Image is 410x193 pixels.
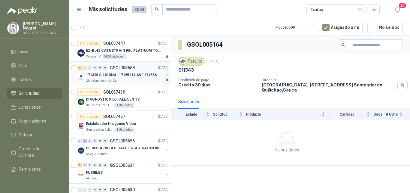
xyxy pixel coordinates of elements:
[83,188,87,192] div: 0
[103,188,107,192] div: 0
[7,7,38,14] img: Logo peakr
[262,82,395,92] p: [GEOGRAPHIC_DATA], [STREET_ADDRESS] Santander de Quilichao , Cauca
[386,112,398,117] span: # COTs
[178,57,205,66] div: Patojito
[8,23,19,34] img: Company Logo
[310,6,323,13] div: Todas
[158,114,168,120] p: [DATE]
[319,22,363,33] button: Asignado a mi
[7,88,62,99] a: Solicitudes
[103,163,107,167] div: 0
[110,66,135,70] p: GSOL005658
[88,188,92,192] div: 0
[86,72,161,78] p: 171476 SILICONA- 171551 LLAVE 171556 CHAZO
[77,162,170,181] a: 3 0 0 0 0 0 GSOL005631[DATE] Company LogoFUSIBLESAlmatec
[77,188,82,192] div: 0
[158,138,168,144] p: [DATE]
[98,163,102,167] div: 0
[171,109,213,120] th: Estado
[132,6,146,13] span: 3804
[19,145,56,159] span: Órdenes de Compra
[246,109,329,120] th: Producto
[158,41,168,46] p: [DATE]
[88,139,92,143] div: 0
[93,139,97,143] div: 0
[7,74,62,85] a: Tareas
[86,54,101,59] p: Caracol TV
[7,177,62,189] a: Configuración
[23,22,62,30] p: [PERSON_NAME] Negret
[7,129,62,141] a: Cotizar
[23,31,62,35] p: REDES ELECTRICAS
[98,66,102,70] div: 0
[178,78,257,82] p: Condición de pago
[103,90,125,94] p: SOL057439
[103,41,125,45] p: SOL057447
[77,163,82,167] div: 3
[213,109,246,120] th: Solicitud
[110,188,135,192] p: GSOL005630
[86,152,107,157] p: Colegio Bennett
[19,76,32,83] span: Tareas
[114,127,135,132] div: 1 Unidades
[158,89,168,95] p: [DATE]
[93,163,97,167] div: 0
[77,137,170,157] a: 0 3 0 0 0 0 GSOL005656[DATE] Company LogoPEDIDO ARREGLO CAFETERIA Y SALÓN 05Colegio Bennett
[158,187,168,193] p: [DATE]
[178,98,199,105] div: Solicitudes
[86,103,113,108] p: BioCosta Green Energy S.A.S
[386,109,410,120] th: # COTs
[77,171,85,179] img: Company Logo
[77,66,82,70] div: 1
[69,111,171,135] a: Por cotizarSOL057427[DATE] Company LogoEstabilizador Imagenes VideoGimnasio La Colina1 Unidades
[77,147,85,154] img: Company Logo
[103,114,125,119] p: SOL057427
[398,3,406,8] span: 20
[86,145,159,151] p: PEDIDO ARREGLO CAFETERIA Y SALÓN 05
[93,66,97,70] div: 0
[179,58,186,64] img: Company Logo
[114,103,135,108] div: 1 Unidades
[77,113,101,120] div: Por cotizar
[7,46,62,58] a: Inicio
[103,66,107,70] div: 0
[207,58,219,64] p: [DATE]
[7,115,62,127] a: Negociaciones
[392,4,403,15] button: 20
[262,78,395,82] p: Dirección
[88,163,92,167] div: 0
[158,163,168,168] p: [DATE]
[77,98,85,105] img: Company Logo
[86,121,136,127] p: Estabilizador Imagenes Video
[83,163,87,167] div: 0
[88,66,92,70] div: 0
[19,132,32,138] span: Cotizar
[19,118,46,124] span: Negociaciones
[367,22,403,33] button: No Leídos
[86,176,97,181] p: Almatec
[374,109,386,120] th: Docs
[19,48,28,55] span: Inicio
[86,127,113,132] p: Gimnasio La Colina
[158,65,168,71] p: [DATE]
[155,7,159,11] span: search
[77,40,101,47] div: Por cotizar
[77,123,85,130] img: Company Logo
[19,104,41,111] span: Licitaciones
[86,97,140,102] p: DIAGNOSTICO DE FALLA EN TV
[69,37,171,62] a: Por cotizarSOL057447[DATE] Company LogoEZ-RJ45 CAT6 STRAIN REL PLATINUM TOOLSCaracol TV500 Unidades
[86,48,161,54] p: EZ-RJ45 CAT6 STRAIN REL PLATINUM TOOLS
[86,170,103,176] p: FUSIBLES
[7,60,62,71] a: Chat
[69,86,171,111] a: Por cotizarSOL057439[DATE] Company LogoDIAGNOSTICO DE FALLA EN TVBioCosta Green Energy S.A.S1 Uni...
[93,188,97,192] div: 0
[83,66,87,70] div: 0
[275,23,314,32] div: 1 - 50 de 3508
[19,166,41,173] span: Remisiones
[187,40,223,49] h3: GSOL005164
[173,147,400,153] div: No hay datos
[178,112,205,117] span: Estado
[329,109,374,120] th: Cantidad
[89,5,127,14] h1: Mis solicitudes
[83,139,87,143] div: 3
